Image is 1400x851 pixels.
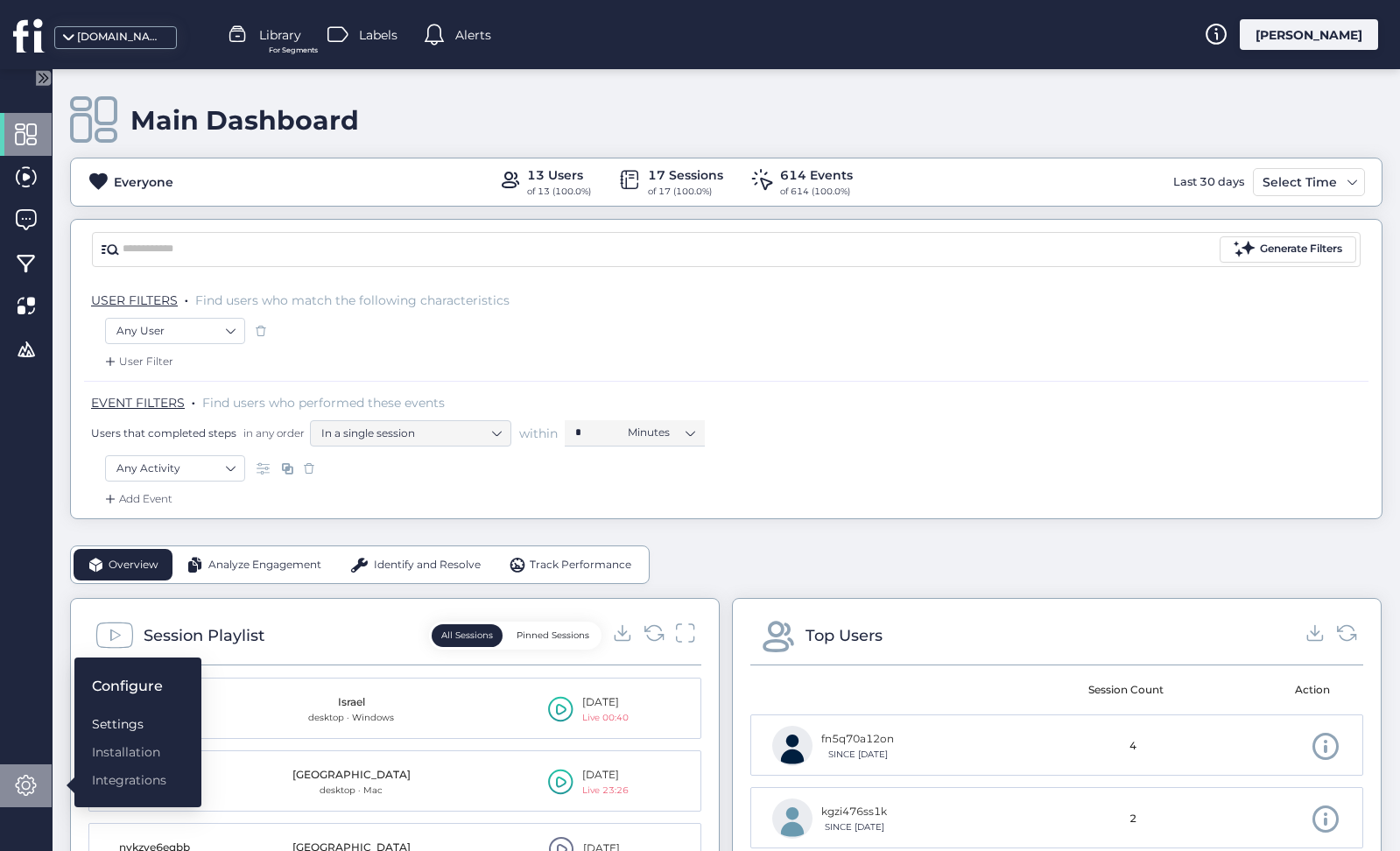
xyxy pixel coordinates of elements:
[1260,241,1342,257] div: Generate Filters
[116,455,234,482] nz-select-item: Any Activity
[821,748,894,762] div: SINCE [DATE]
[109,557,158,573] span: Overview
[821,731,894,748] div: fn5q70a12on
[102,353,173,370] div: User Filter
[527,185,591,199] div: of 13 (100.0%)
[269,45,318,56] span: For Segments
[648,165,723,185] div: 17 Sessions
[130,104,359,137] div: Main Dashboard
[582,784,629,798] div: Live 23:26
[92,675,166,697] div: Configure
[144,623,264,648] div: Session Playlist
[806,623,883,648] div: Top Users
[259,25,301,45] span: Library
[780,185,853,199] div: of 614 (100.0%)
[91,395,185,411] span: EVENT FILTERS
[1129,738,1136,755] span: 4
[1201,665,1352,714] mat-header-cell: Action
[432,624,503,647] button: All Sessions
[202,395,445,411] span: Find users who performed these events
[116,318,234,344] nz-select-item: Any User
[77,29,165,46] div: [DOMAIN_NAME]
[582,767,629,784] div: [DATE]
[455,25,491,45] span: Alerts
[92,714,166,734] div: Settings
[91,292,178,308] span: USER FILTERS
[582,694,629,711] div: [DATE]
[582,711,629,725] div: Live 00:40
[192,391,195,409] span: .
[1169,168,1249,196] div: Last 30 days
[321,420,500,447] nz-select-item: In a single session
[195,292,510,308] span: Find users who match the following characteristics
[359,25,397,45] span: Labels
[1220,236,1356,263] button: Generate Filters
[292,784,411,798] div: desktop · Mac
[292,767,411,784] div: [GEOGRAPHIC_DATA]
[648,185,723,199] div: of 17 (100.0%)
[1051,665,1201,714] mat-header-cell: Session Count
[1129,811,1136,827] span: 2
[92,770,166,790] div: Integrations
[185,289,188,306] span: .
[91,425,236,440] span: Users that completed steps
[308,694,394,711] div: Israel
[527,165,591,185] div: 13 Users
[374,557,481,573] span: Identify and Resolve
[240,425,305,440] span: in any order
[780,165,853,185] div: 614 Events
[821,820,887,834] div: SINCE [DATE]
[114,172,173,192] div: Everyone
[102,490,172,508] div: Add Event
[1240,19,1378,50] div: [PERSON_NAME]
[519,425,558,442] span: within
[208,557,321,573] span: Analyze Engagement
[821,804,887,820] div: kgzi476ss1k
[530,557,631,573] span: Track Performance
[92,742,166,762] div: Installation
[628,419,694,446] nz-select-item: Minutes
[1258,172,1341,193] div: Select Time
[507,624,599,647] button: Pinned Sessions
[308,711,394,725] div: desktop · Windows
